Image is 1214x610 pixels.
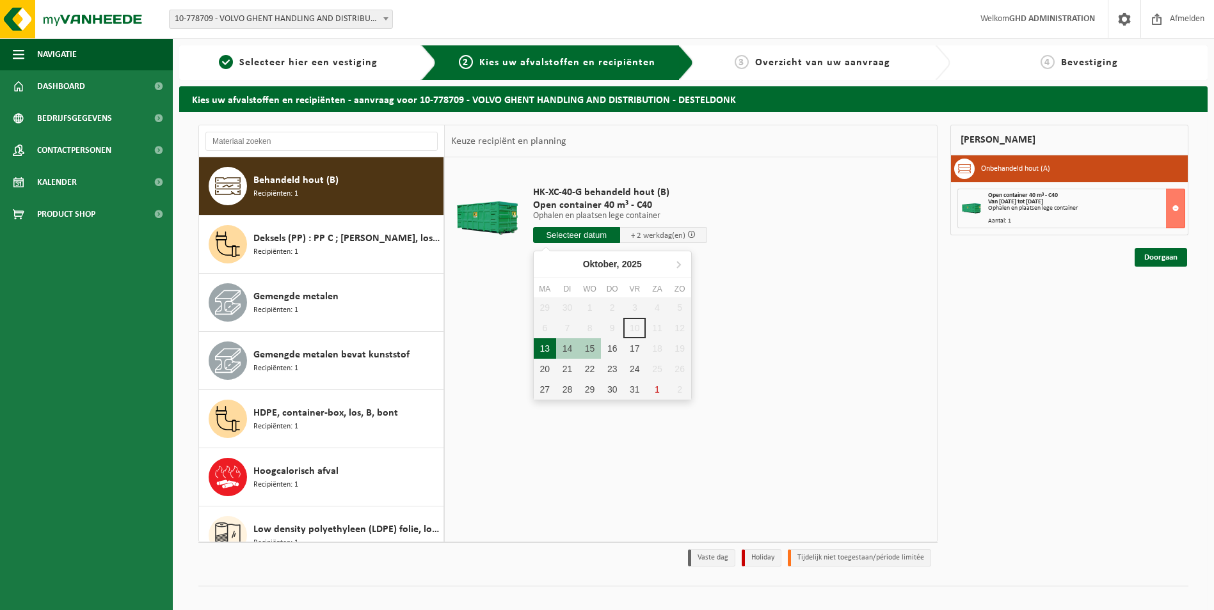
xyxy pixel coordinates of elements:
[479,58,655,68] span: Kies uw afvalstoffen en recipiënten
[253,188,298,200] span: Recipiënten: 1
[534,359,556,379] div: 20
[556,379,579,400] div: 28
[533,212,707,221] p: Ophalen en plaatsen lege container
[623,379,646,400] div: 31
[788,549,931,567] li: Tijdelijk niet toegestaan/période limitée
[37,70,85,102] span: Dashboard
[601,338,623,359] div: 16
[253,231,440,246] span: Deksels (PP) : PP C ; [PERSON_NAME], los ; B (1-5); bont
[631,231,685,240] span: + 2 werkdag(en)
[533,186,707,199] span: HK-XC-40-G behandeld hout (B)
[459,55,473,69] span: 2
[623,283,646,295] div: vr
[601,379,623,400] div: 30
[950,125,1188,155] div: [PERSON_NAME]
[253,405,398,421] span: HDPE, container-box, los, B, bont
[253,289,339,304] span: Gemengde metalen
[199,332,444,390] button: Gemengde metalen bevat kunststof Recipiënten: 1
[205,132,438,151] input: Materiaal zoeken
[601,283,623,295] div: do
[170,10,392,28] span: 10-778709 - VOLVO GHENT HANDLING AND DISTRIBUTION - DESTELDONK
[253,464,339,479] span: Hoogcalorisch afval
[199,448,444,506] button: Hoogcalorisch afval Recipiënten: 1
[646,283,668,295] div: za
[1009,14,1095,24] strong: GHD ADMINISTRATION
[253,479,298,491] span: Recipiënten: 1
[988,192,1058,199] span: Open container 40 m³ - C40
[579,338,601,359] div: 15
[253,363,298,375] span: Recipiënten: 1
[37,134,111,166] span: Contactpersonen
[579,379,601,400] div: 29
[579,283,601,295] div: wo
[533,227,620,243] input: Selecteer datum
[199,157,444,215] button: Behandeld hout (B) Recipiënten: 1
[199,506,444,565] button: Low density polyethyleen (LDPE) folie, los, naturel Recipiënten: 1
[253,246,298,258] span: Recipiënten: 1
[622,260,642,269] i: 2025
[623,338,646,359] div: 17
[688,549,735,567] li: Vaste dag
[742,549,781,567] li: Holiday
[556,283,579,295] div: di
[253,421,298,433] span: Recipiënten: 1
[534,338,556,359] div: 13
[37,166,77,198] span: Kalender
[534,283,556,295] div: ma
[988,218,1185,224] div: Aantal: 1
[199,215,444,274] button: Deksels (PP) : PP C ; [PERSON_NAME], los ; B (1-5); bont Recipiënten: 1
[578,254,647,274] div: Oktober,
[533,199,707,212] span: Open container 40 m³ - C40
[37,102,112,134] span: Bedrijfsgegevens
[1135,248,1187,267] a: Doorgaan
[601,359,623,379] div: 23
[253,304,298,317] span: Recipiënten: 1
[239,58,378,68] span: Selecteer hier een vestiging
[253,173,339,188] span: Behandeld hout (B)
[579,359,601,379] div: 22
[623,359,646,379] div: 24
[755,58,890,68] span: Overzicht van uw aanvraag
[199,390,444,448] button: HDPE, container-box, los, B, bont Recipiënten: 1
[186,55,411,70] a: 1Selecteer hier een vestiging
[556,338,579,359] div: 14
[445,125,573,157] div: Keuze recipiënt en planning
[37,38,77,70] span: Navigatie
[253,347,410,363] span: Gemengde metalen bevat kunststof
[37,198,95,230] span: Product Shop
[981,159,1050,179] h3: Onbehandeld hout (A)
[534,379,556,400] div: 27
[988,198,1043,205] strong: Van [DATE] tot [DATE]
[735,55,749,69] span: 3
[253,522,440,537] span: Low density polyethyleen (LDPE) folie, los, naturel
[669,283,691,295] div: zo
[556,359,579,379] div: 21
[179,86,1208,111] h2: Kies uw afvalstoffen en recipiënten - aanvraag voor 10-778709 - VOLVO GHENT HANDLING AND DISTRIBU...
[253,537,298,549] span: Recipiënten: 1
[219,55,233,69] span: 1
[169,10,393,29] span: 10-778709 - VOLVO GHENT HANDLING AND DISTRIBUTION - DESTELDONK
[988,205,1185,212] div: Ophalen en plaatsen lege container
[1041,55,1055,69] span: 4
[199,274,444,332] button: Gemengde metalen Recipiënten: 1
[1061,58,1118,68] span: Bevestiging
